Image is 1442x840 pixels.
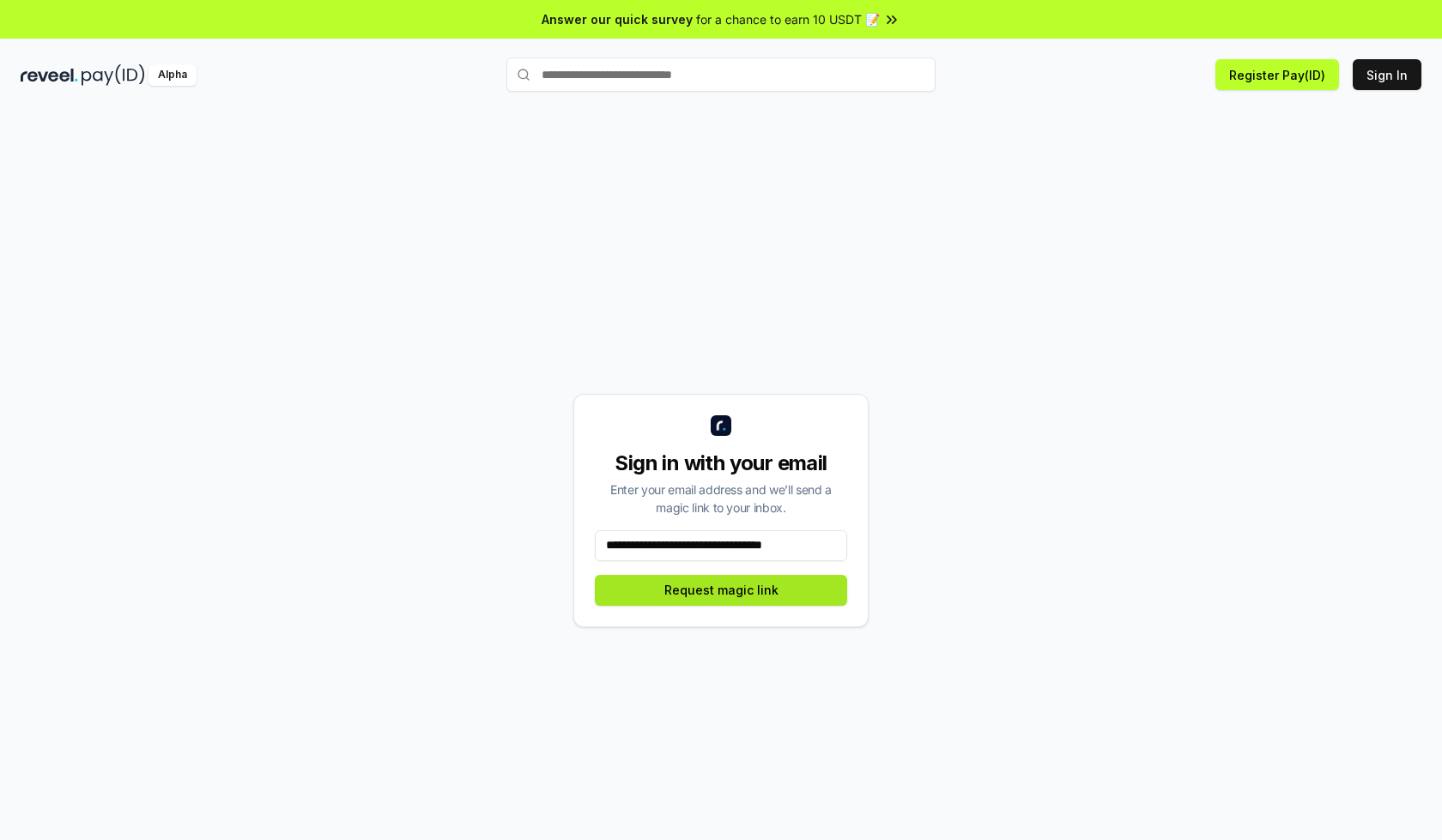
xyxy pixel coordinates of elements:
button: Register Pay(ID) [1215,59,1339,90]
button: Request magic link [595,575,847,606]
button: Sign In [1353,59,1421,90]
img: logo_small [711,415,731,436]
img: pay_id [82,64,145,86]
div: Sign in with your email [595,450,847,477]
span: for a chance to earn 10 USDT 📝 [696,10,880,28]
img: reveel_dark [21,64,78,86]
span: Answer our quick survey [542,10,693,28]
div: Enter your email address and we’ll send a magic link to your inbox. [595,480,847,517]
div: Alpha [148,64,197,86]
